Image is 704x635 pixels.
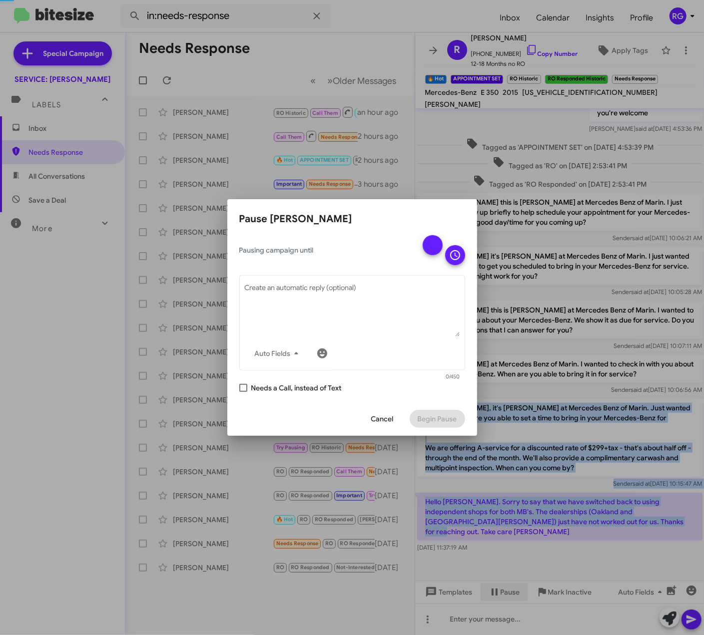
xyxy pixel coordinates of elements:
span: Pausing campaign until [239,245,414,255]
span: Begin Pause [418,410,457,428]
span: Needs a Call, instead of Text [251,382,342,394]
mat-hint: 0/450 [446,374,460,380]
span: Cancel [371,410,394,428]
h2: Pause [PERSON_NAME] [239,211,465,227]
button: Auto Fields [246,344,310,362]
button: Cancel [363,410,402,428]
button: Begin Pause [410,410,465,428]
span: Auto Fields [254,344,302,362]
